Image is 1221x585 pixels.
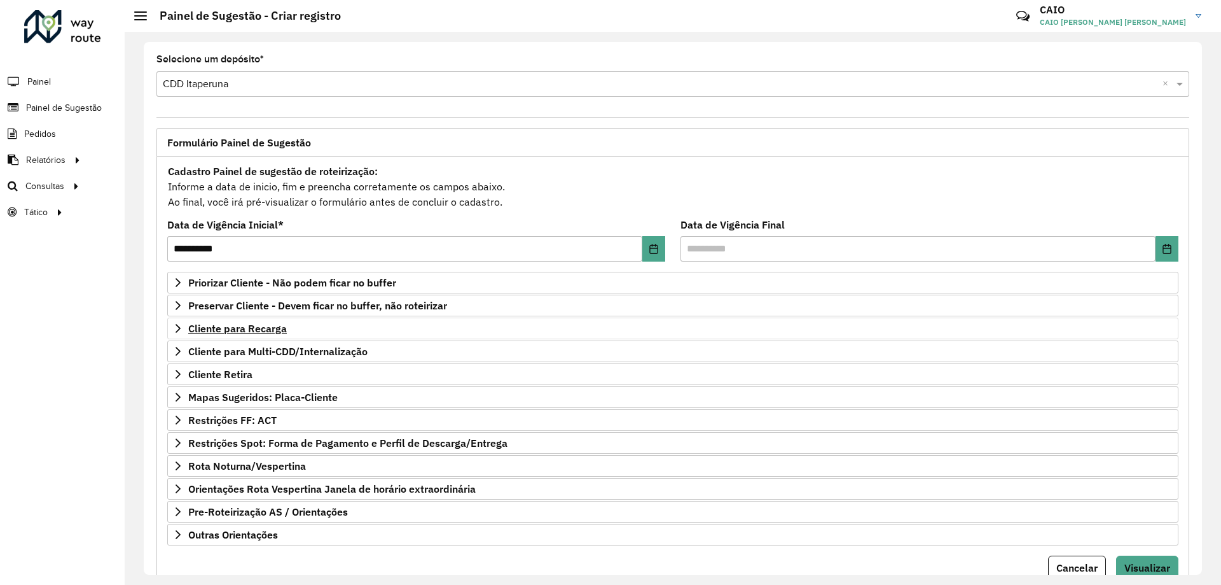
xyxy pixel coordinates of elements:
span: Pedidos [24,127,56,141]
span: Cliente Retira [188,369,252,379]
span: Pre-Roteirização AS / Orientações [188,507,348,517]
span: Restrições FF: ACT [188,415,277,425]
span: Restrições Spot: Forma de Pagamento e Perfil de Descarga/Entrega [188,438,507,448]
span: Rota Noturna/Vespertina [188,461,306,471]
a: Cliente para Recarga [167,318,1178,339]
a: Pre-Roteirização AS / Orientações [167,501,1178,523]
a: Preservar Cliente - Devem ficar no buffer, não roteirizar [167,295,1178,316]
span: Consultas [25,180,64,193]
label: Data de Vigência Inicial [167,217,284,232]
a: Priorizar Cliente - Não podem ficar no buffer [167,272,1178,293]
a: Orientações Rota Vespertina Janela de horário extraordinária [167,478,1178,500]
h2: Painel de Sugestão - Criar registro [147,9,341,23]
button: Choose Date [1155,236,1178,262]
a: Contato Rápido [1009,3,1037,30]
a: Rota Noturna/Vespertina [167,455,1178,477]
span: Painel [27,75,51,88]
span: Clear all [1162,76,1173,92]
button: Choose Date [642,236,665,262]
span: Preservar Cliente - Devem ficar no buffer, não roteirizar [188,300,447,311]
span: Relatórios [26,153,66,167]
strong: Cadastro Painel de sugestão de roteirização: [168,165,378,178]
button: Visualizar [1116,556,1178,580]
label: Selecione um depósito [156,52,264,67]
a: Cliente para Multi-CDD/Internalização [167,341,1178,362]
a: Outras Orientações [167,524,1178,546]
label: Data de Vigência Final [680,217,785,232]
span: Orientações Rota Vespertina Janela de horário extraordinária [188,484,476,494]
span: Tático [24,206,48,219]
span: CAIO [PERSON_NAME] [PERSON_NAME] [1040,17,1186,28]
span: Priorizar Cliente - Não podem ficar no buffer [188,278,396,288]
a: Mapas Sugeridos: Placa-Cliente [167,386,1178,408]
span: Mapas Sugeridos: Placa-Cliente [188,392,338,402]
a: Restrições FF: ACT [167,409,1178,431]
span: Painel de Sugestão [26,101,102,115]
span: Cliente para Recarga [188,323,287,334]
button: Cancelar [1048,556,1106,580]
a: Restrições Spot: Forma de Pagamento e Perfil de Descarga/Entrega [167,432,1178,454]
span: Outras Orientações [188,530,278,540]
h3: CAIO [1040,4,1186,16]
span: Cliente para Multi-CDD/Internalização [188,346,368,356]
span: Formulário Painel de Sugestão [167,137,311,148]
span: Visualizar [1124,561,1170,574]
span: Cancelar [1056,561,1098,574]
a: Cliente Retira [167,363,1178,385]
div: Informe a data de inicio, fim e preencha corretamente os campos abaixo. Ao final, você irá pré-vi... [167,163,1178,210]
